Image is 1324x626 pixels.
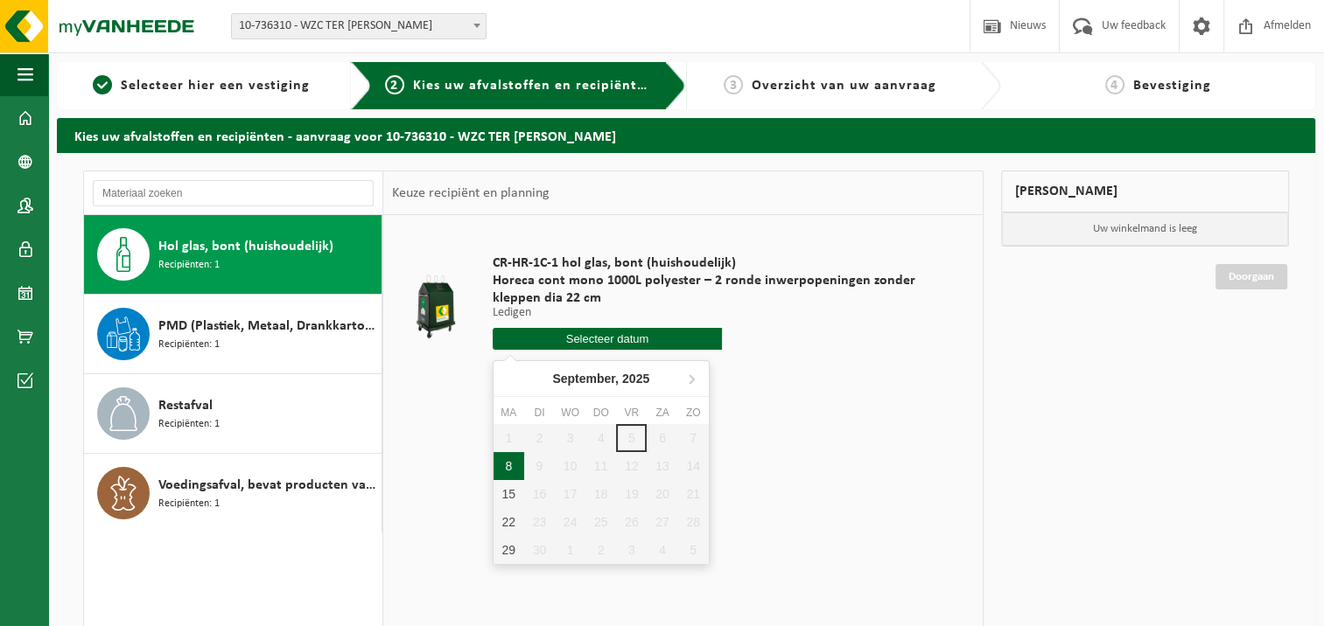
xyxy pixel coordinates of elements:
div: Keuze recipiënt en planning [383,171,558,215]
button: Hol glas, bont (huishoudelijk) Recipiënten: 1 [84,215,382,295]
i: 2025 [622,372,649,385]
input: Materiaal zoeken [93,180,374,206]
div: 15 [494,480,524,508]
span: 3 [724,75,743,94]
span: 10-736310 - WZC TER MELLE HEULE - HEULE [231,13,487,39]
span: Recipiënten: 1 [158,337,220,353]
div: September, [545,365,656,393]
span: Restafval [158,395,213,416]
div: 22 [494,508,524,536]
span: Kies uw afvalstoffen en recipiënten [413,79,654,93]
span: PMD (Plastiek, Metaal, Drankkartons) (bedrijven) [158,316,377,337]
span: 10-736310 - WZC TER MELLE HEULE - HEULE [232,14,486,38]
span: Selecteer hier een vestiging [121,79,310,93]
span: Hol glas, bont (huishoudelijk) [158,236,333,257]
p: Uw winkelmand is leeg [1002,212,1289,246]
h2: Kies uw afvalstoffen en recipiënten - aanvraag voor 10-736310 - WZC TER [PERSON_NAME] [57,118,1315,152]
span: Overzicht van uw aanvraag [752,79,936,93]
span: Recipiënten: 1 [158,257,220,274]
span: Bevestiging [1133,79,1211,93]
div: di [524,404,555,421]
a: Doorgaan [1215,264,1287,289]
span: Recipiënten: 1 [158,496,220,512]
button: PMD (Plastiek, Metaal, Drankkartons) (bedrijven) Recipiënten: 1 [84,295,382,374]
div: 8 [494,452,524,480]
span: 2 [385,75,404,94]
p: Ledigen [493,307,952,319]
a: 1Selecteer hier een vestiging [66,75,337,96]
div: vr [616,404,647,421]
span: 1 [93,75,112,94]
div: za [647,404,677,421]
span: 4 [1105,75,1124,94]
span: CR-HR-1C-1 hol glas, bont (huishoudelijk) [493,254,952,272]
span: Recipiënten: 1 [158,416,220,433]
span: Horeca cont mono 1000L polyester – 2 ronde inwerpopeningen zonder kleppen dia 22 cm [493,272,952,307]
input: Selecteer datum [493,328,722,350]
div: wo [555,404,585,421]
span: Voedingsafval, bevat producten van dierlijke oorsprong, onverpakt, categorie 3 [158,475,377,496]
div: 29 [494,536,524,564]
div: [PERSON_NAME] [1001,170,1290,212]
div: zo [678,404,709,421]
div: ma [494,404,524,421]
button: Restafval Recipiënten: 1 [84,374,382,454]
div: do [585,404,616,421]
button: Voedingsafval, bevat producten van dierlijke oorsprong, onverpakt, categorie 3 Recipiënten: 1 [84,454,382,532]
